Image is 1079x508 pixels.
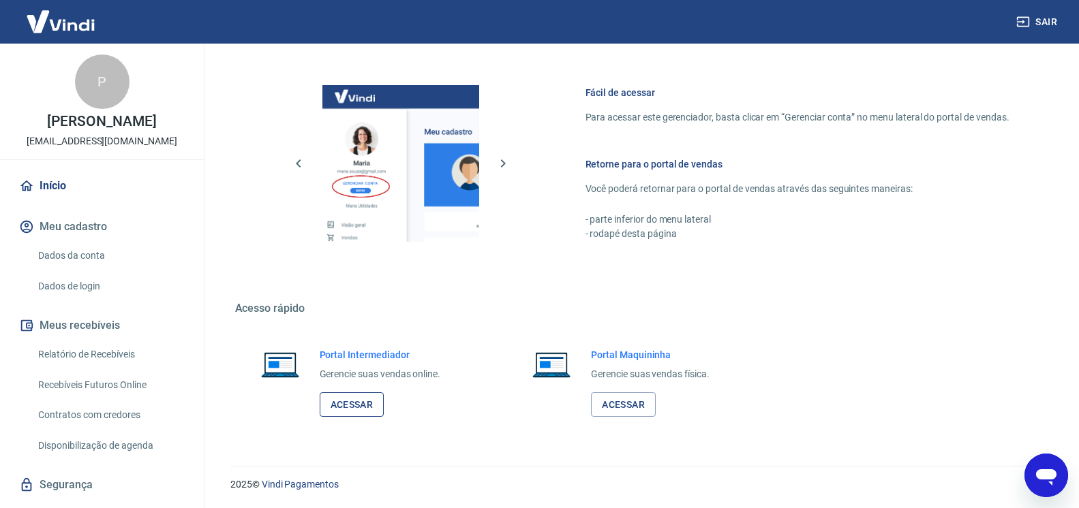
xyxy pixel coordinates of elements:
[16,171,187,201] a: Início
[27,134,177,148] p: [EMAIL_ADDRESS][DOMAIN_NAME]
[523,348,580,381] img: Imagem de um notebook aberto
[16,1,105,42] img: Vindi
[33,371,187,399] a: Recebíveis Futuros Online
[1014,10,1063,35] button: Sair
[586,110,1009,125] p: Para acessar este gerenciador, basta clicar em “Gerenciar conta” no menu lateral do portal de ven...
[230,477,1046,492] p: 2025 ©
[16,212,187,242] button: Meu cadastro
[591,367,710,381] p: Gerencie suas vendas física.
[586,86,1009,99] h6: Fácil de acessar
[33,242,187,270] a: Dados da conta
[16,311,187,340] button: Meus recebíveis
[320,348,441,362] h6: Portal Intermediador
[33,401,187,429] a: Contratos com credores
[320,392,384,417] a: Acessar
[591,348,710,362] h6: Portal Maquininha
[33,340,187,368] a: Relatório de Recebíveis
[33,272,187,300] a: Dados de login
[591,392,656,417] a: Acessar
[235,302,1042,315] h5: Acesso rápido
[586,212,1009,227] p: - parte inferior do menu lateral
[586,182,1009,196] p: Você poderá retornar para o portal de vendas através das seguintes maneiras:
[33,432,187,460] a: Disponibilização de agenda
[322,85,479,242] img: Imagem da dashboard mostrando o botão de gerenciar conta na sidebar no lado esquerdo
[586,227,1009,241] p: - rodapé desta página
[75,54,130,109] div: P
[320,367,441,381] p: Gerencie suas vendas online.
[252,348,309,381] img: Imagem de um notebook aberto
[16,470,187,500] a: Segurança
[262,479,339,490] a: Vindi Pagamentos
[1024,454,1068,497] iframe: Botão para abrir a janela de mensagens
[586,157,1009,171] h6: Retorne para o portal de vendas
[47,114,156,129] p: [PERSON_NAME]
